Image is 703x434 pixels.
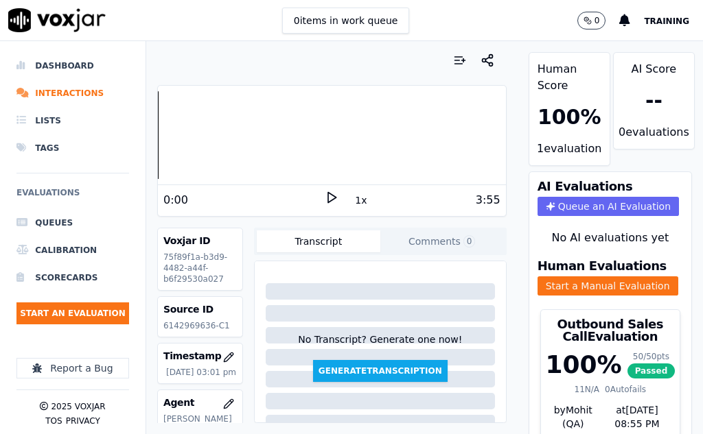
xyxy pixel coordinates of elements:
[16,264,129,291] a: Scorecards
[16,80,129,107] a: Interactions
[577,12,620,29] button: 0
[16,209,129,237] a: Queues
[476,192,500,208] div: 3:55
[597,403,671,431] div: at [DATE] 08:55 PM
[163,413,237,424] p: [PERSON_NAME]
[577,12,606,29] button: 0
[163,302,237,316] h3: Source ID
[16,302,129,324] button: Start an Evaluation
[163,320,237,331] p: 6142969636-C1
[16,52,129,80] a: Dashboard
[282,8,410,34] button: 0items in work queue
[16,358,129,378] button: Report a Bug
[538,260,667,272] h3: Human Evaluations
[529,141,610,165] div: 1 evaluation
[16,237,129,264] a: Calibration
[614,53,694,77] div: AI Score
[614,124,694,149] div: 0 evaluation s
[352,191,369,210] button: 1x
[257,230,380,252] button: Transcript
[545,351,621,378] div: 100 %
[163,234,237,248] h3: Voxjar ID
[163,396,237,409] h3: Agent
[163,349,237,363] h3: Timestamp
[644,16,689,26] span: Training
[549,318,671,343] h3: Outbound Sales Call Evaluation
[538,105,601,130] div: 100 %
[627,363,676,378] span: Passed
[163,192,188,208] div: 0:00
[8,8,106,32] img: voxjar logo
[298,333,462,360] div: No Transcript? Generate one now!
[627,351,676,362] div: 50 / 50 pts
[529,53,610,94] div: Human Score
[538,197,679,216] button: Queue an AI Evaluation
[463,235,476,248] span: 0
[380,230,504,252] button: Comments
[16,107,129,134] a: Lists
[16,184,129,209] h6: Evaluations
[163,252,237,285] p: 75f89f1a-b3d9-4482-a44f-b6f29530a027
[538,180,633,193] h3: AI Evaluations
[16,134,129,162] a: Tags
[45,415,62,426] button: TOS
[644,12,703,29] button: Training
[575,384,600,395] div: 11 N/A
[645,88,662,113] div: --
[538,276,678,296] button: Start a Manual Evaluation
[166,367,237,378] p: [DATE] 03:01 pm
[595,15,600,26] p: 0
[66,415,100,426] button: Privacy
[313,360,448,382] button: GenerateTranscription
[540,230,680,246] div: No AI evaluations yet
[51,401,105,412] p: 2025 Voxjar
[605,384,646,395] div: 0 Autofails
